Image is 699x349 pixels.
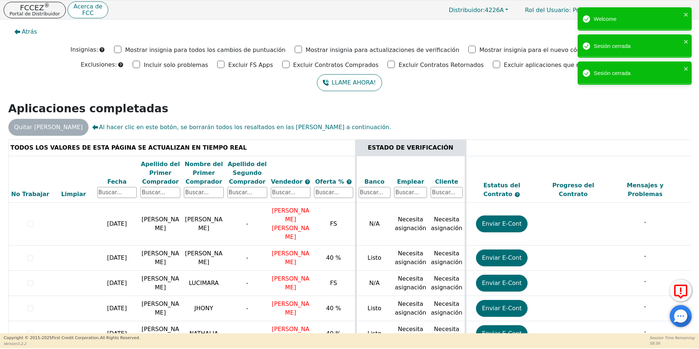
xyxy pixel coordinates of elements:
p: Incluir solo problemas [144,61,208,70]
p: Portal de Distribuidor [10,11,60,16]
p: Exclusiones: [81,60,117,69]
span: [PERSON_NAME] [272,300,310,316]
p: - [611,277,679,286]
td: [DATE] [95,296,139,321]
td: - [226,271,269,296]
td: Necesita asignación [429,271,465,296]
td: [PERSON_NAME] [182,245,226,271]
p: Copyright © 2015- 2025 First Credit Corporation. [4,335,140,341]
a: Rol del Usuario: Primario [518,3,604,17]
input: Buscar... [97,187,137,198]
p: - [611,327,679,336]
div: TODOS LOS VALORES DE ESTA PÁGINA SE ACTUALIZAN EN TIEMPO REAL [11,143,353,152]
div: Nombre del Primer Comprador [184,160,224,186]
td: Necesita asignación [429,321,465,346]
button: LLAME AHORA! [317,74,382,91]
td: [DATE] [95,245,139,271]
span: Atrás [22,27,37,36]
a: Distribuidor:4226A [441,4,516,16]
span: 40 % [326,254,341,261]
input: Buscar... [359,187,391,198]
td: Listo [356,321,392,346]
input: Buscar... [140,187,180,198]
input: Buscar... [227,187,267,198]
td: Necesita asignación [429,203,465,245]
button: close [684,10,689,19]
span: Vendedor [271,178,305,185]
div: Fecha [97,177,137,186]
td: Necesita asignación [392,296,429,321]
td: [PERSON_NAME] [139,271,182,296]
button: Acerca deFCC [68,1,108,19]
td: - [226,203,269,245]
td: N/A [356,271,392,296]
input: Buscar... [271,187,311,198]
p: - [611,252,679,260]
span: FS [330,220,337,227]
p: Excluir aplicaciones que no se trabajan [504,61,618,70]
td: - [226,245,269,271]
span: 4226A [449,7,504,14]
input: Buscar... [184,187,224,198]
button: Enviar E-Cont [476,275,528,292]
td: JHONY [182,296,226,321]
div: Sesión cerrada [594,69,681,78]
td: - [226,321,269,346]
p: Version 3.2.2 [4,341,140,346]
button: Atrás [8,23,43,40]
td: NATHALIA [182,321,226,346]
div: Apellido del Primer Comprador [140,160,180,186]
input: Buscar... [314,187,353,198]
td: Necesita asignación [392,245,429,271]
p: Mostrar insignia para el nuevo código de problema [479,46,628,55]
td: [PERSON_NAME] [139,245,182,271]
button: Enviar E-Cont [476,300,528,317]
td: Necesita asignación [392,203,429,245]
td: [DATE] [95,321,139,346]
p: Acerca de [73,4,102,10]
button: close [684,37,689,46]
p: Session Time Remaining: [650,335,695,341]
span: [PERSON_NAME] [PERSON_NAME] [272,207,310,240]
div: ESTADO DE VERIFICACIÓN [359,143,463,152]
div: Limpiar [54,190,94,199]
input: Buscar... [394,187,427,198]
sup: ® [44,2,49,9]
span: All Rights Reserved. [100,335,140,340]
td: Listo [356,296,392,321]
button: Reportar Error a FCC [670,279,692,301]
p: Mostrar insignia para actualizaciones de verificación [306,46,459,55]
td: [DATE] [95,271,139,296]
strong: Aplicaciones completadas [8,102,169,115]
div: Apellido del Segundo Comprador [227,160,267,186]
input: Buscar... [431,187,463,198]
td: Listo [356,245,392,271]
div: Emplear [394,177,427,186]
td: N/A [356,203,392,245]
p: Insignias: [71,45,98,54]
button: 4226A:[PERSON_NAME] [606,4,695,16]
div: Progreso del Contrato [539,181,608,199]
span: Estatus del Contrato [483,182,520,198]
p: FCC [73,10,102,16]
p: Excluir FS Apps [228,61,273,70]
div: Mensajes y Problemas [611,181,679,199]
p: Excluir Contratos Retornados [398,61,484,70]
span: Oferta % [315,178,346,185]
a: FCCEZ®Portal de Distribuidor [4,2,66,18]
span: [PERSON_NAME] [272,250,310,266]
span: 40 % [326,305,341,312]
div: Banco [359,177,391,186]
p: Mostrar insignia para todos los cambios de puntuación [125,46,286,55]
button: Enviar E-Cont [476,215,528,232]
button: Enviar E-Cont [476,249,528,266]
p: - [611,302,679,311]
div: Sesión cerrada [594,42,681,50]
div: Cliente [431,177,463,186]
td: - [226,296,269,321]
button: close [684,64,689,73]
span: [PERSON_NAME] [272,326,310,341]
td: [PERSON_NAME] [139,321,182,346]
p: Primario [518,3,604,17]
